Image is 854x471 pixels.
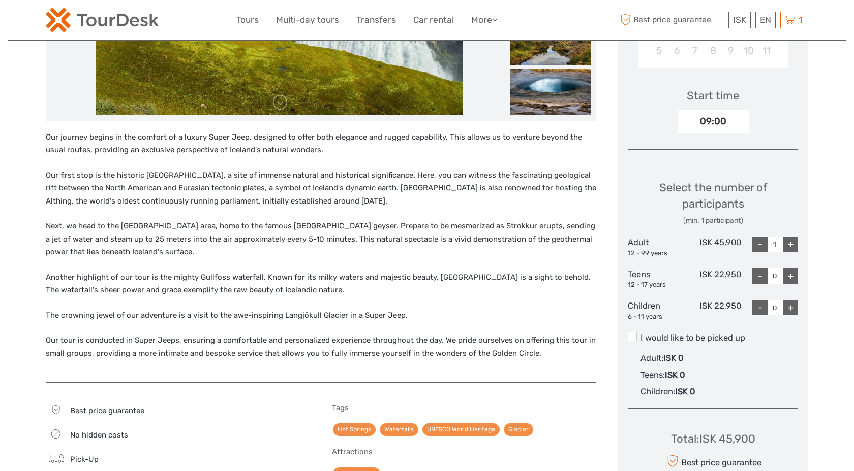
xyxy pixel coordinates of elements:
[618,12,726,28] span: Best price guarantee
[722,42,740,59] div: Choose Thursday, October 9th, 2025
[332,447,597,456] h5: Attractions
[46,131,596,157] p: Our journey begins in the comfort of a luxury Super Jeep, designed to offer both elegance and rug...
[422,423,500,436] a: UNESCO World Heritage
[783,268,798,284] div: +
[46,334,596,360] p: Our tour is conducted in Super Jeeps, ensuring a comfortable and personalized experience througho...
[510,20,591,65] img: c4a633712efe49ae9907e7697b23006e_slider_thumbnail.jpeg
[46,309,596,322] p: The crowning jewel of our adventure is a visit to the awe-inspiring Langjökull Glacier in a Super...
[752,300,768,315] div: -
[665,370,685,380] span: ISK 0
[413,13,454,27] a: Car rental
[678,110,749,133] div: 09:00
[783,237,798,252] div: +
[671,431,755,447] div: Total : ISK 45,900
[332,403,597,412] h5: Tags
[755,12,776,28] div: EN
[46,220,596,259] p: Next, we head to the [GEOGRAPHIC_DATA] area, home to the famous [GEOGRAPHIC_DATA] geyser. Prepare...
[70,430,128,440] span: No hidden costs
[628,268,685,290] div: Teens
[752,268,768,284] div: -
[704,42,722,59] div: Choose Wednesday, October 8th, 2025
[640,353,663,363] span: Adult :
[675,387,695,396] span: ISK 0
[797,15,804,25] span: 1
[510,69,591,115] img: 50830555cc5e43948953ba4524b0207c_slider_thumbnail.jpeg
[628,249,685,258] div: 12 - 99 years
[628,237,685,258] div: Adult
[685,237,742,258] div: ISK 45,900
[757,42,775,59] div: Choose Saturday, October 11th, 2025
[628,180,798,226] div: Select the number of participants
[14,18,115,26] p: We're away right now. Please check back later!
[740,42,757,59] div: Choose Friday, October 10th, 2025
[650,42,668,59] div: Choose Sunday, October 5th, 2025
[46,271,596,297] p: Another highlight of our tour is the mighty Gullfoss waterfall. Known for its milky waters and ma...
[752,237,768,252] div: -
[733,15,746,25] span: ISK
[783,300,798,315] div: +
[236,13,259,27] a: Tours
[628,312,685,322] div: 6 - 11 years
[356,13,396,27] a: Transfers
[664,452,761,470] div: Best price guarantee
[117,16,129,28] button: Open LiveChat chat widget
[276,13,339,27] a: Multi-day tours
[663,353,683,363] span: ISK 0
[471,13,498,27] a: More
[628,216,798,226] div: (min. 1 participant)
[685,268,742,290] div: ISK 22,950
[668,42,686,59] div: Choose Monday, October 6th, 2025
[333,423,376,436] a: Hot Springs
[687,88,739,104] div: Start time
[628,332,798,344] label: I would like to be picked up
[46,169,596,208] p: Our first stop is the historic [GEOGRAPHIC_DATA], a site of immense natural and historical signif...
[504,423,533,436] a: Glacier
[628,280,685,290] div: 12 - 17 years
[640,370,665,380] span: Teens :
[70,406,144,415] span: Best price guarantee
[46,8,159,32] img: 120-15d4194f-c635-41b9-a512-a3cb382bfb57_logo_small.png
[70,455,99,464] span: Pick-Up
[380,423,418,436] a: Waterfalls
[640,387,675,396] span: Children :
[628,300,685,321] div: Children
[685,300,742,321] div: ISK 22,950
[686,42,704,59] div: Choose Tuesday, October 7th, 2025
